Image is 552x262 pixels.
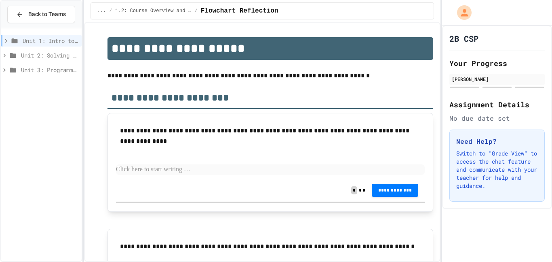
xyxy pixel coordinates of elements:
span: / [194,8,197,14]
button: Back to Teams [7,6,75,23]
iframe: chat widget [518,230,544,254]
span: 1.2: Course Overview and the AP Exam [116,8,192,14]
span: Unit 3: Programming with Python [21,66,78,74]
span: Unit 1: Intro to Computer Science [23,36,78,45]
span: Flowchart Reflection [201,6,278,16]
span: ... [97,8,106,14]
h2: Your Progress [449,58,545,69]
h2: Assignment Details [449,99,545,110]
span: Back to Teams [28,10,66,19]
h1: 2B CSP [449,33,478,44]
p: Switch to "Grade View" to access the chat feature and communicate with your teacher for help and ... [456,149,538,190]
div: No due date set [449,113,545,123]
h3: Need Help? [456,136,538,146]
span: / [109,8,112,14]
div: My Account [449,3,474,22]
div: [PERSON_NAME] [452,75,542,83]
span: Unit 2: Solving Problems in Computer Science [21,51,78,60]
